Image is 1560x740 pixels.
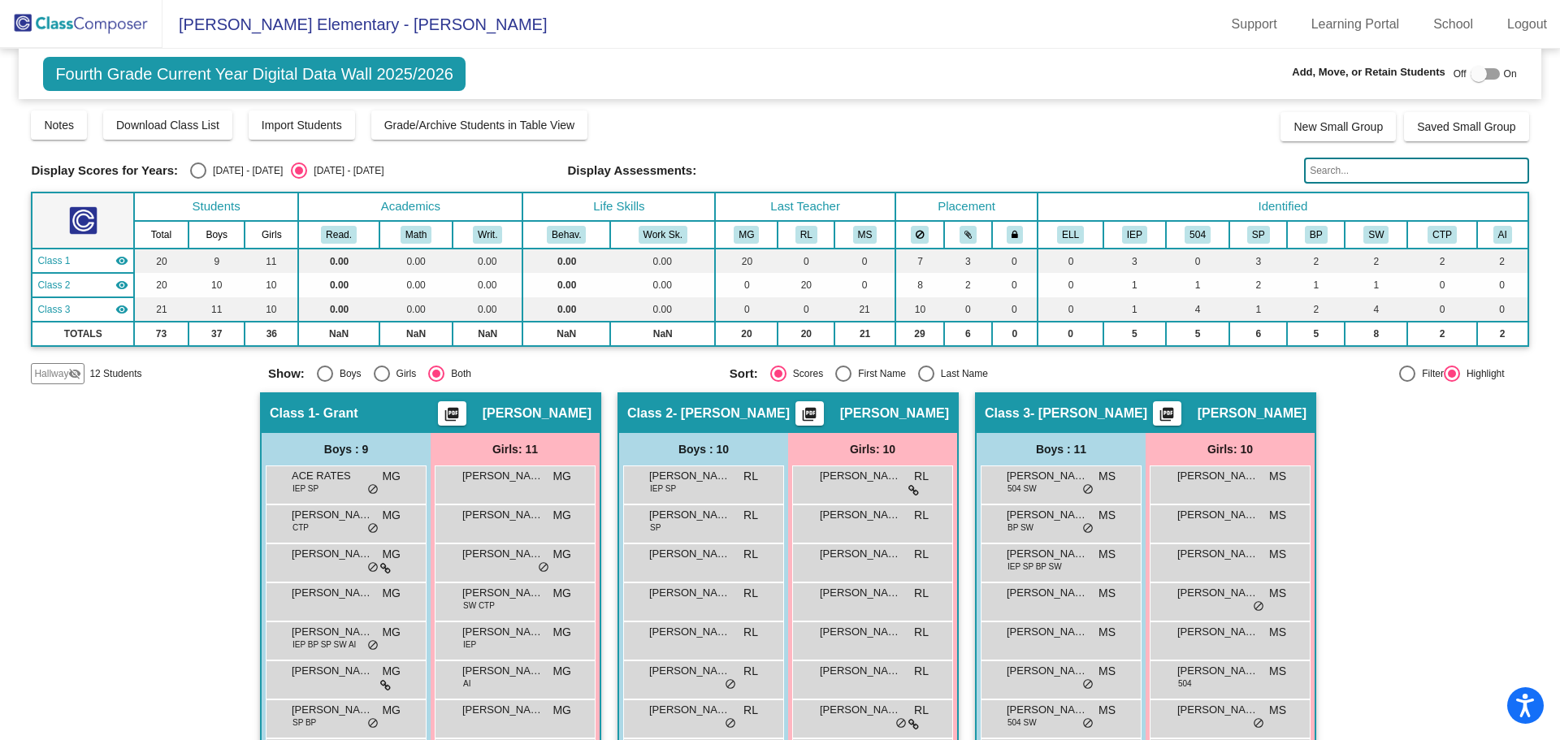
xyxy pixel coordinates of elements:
[206,163,283,178] div: [DATE] - [DATE]
[134,322,188,346] td: 73
[188,322,245,346] td: 37
[834,297,895,322] td: 21
[382,663,401,680] span: MG
[382,468,401,485] span: MG
[1178,677,1192,690] span: 504
[522,193,715,221] th: Life Skills
[1007,507,1088,523] span: [PERSON_NAME]
[115,303,128,316] mat-icon: visibility
[610,249,715,273] td: 0.00
[1287,322,1345,346] td: 5
[552,468,571,485] span: MG
[367,561,379,574] span: do_not_disturb_alt
[463,677,470,690] span: AI
[292,507,373,523] span: [PERSON_NAME]
[895,249,944,273] td: 7
[333,366,362,381] div: Boys
[1504,67,1517,81] span: On
[315,405,357,422] span: - Grant
[934,366,988,381] div: Last Name
[743,585,758,602] span: RL
[1269,546,1286,563] span: MS
[1477,249,1528,273] td: 2
[1493,226,1512,244] button: AI
[367,522,379,535] span: do_not_disturb_alt
[1185,226,1211,244] button: 504
[442,405,461,428] mat-icon: picture_as_pdf
[292,702,373,718] span: [PERSON_NAME]
[1229,221,1287,249] th: Speech
[778,249,834,273] td: 0
[115,254,128,267] mat-icon: visibility
[1229,297,1287,322] td: 1
[778,273,834,297] td: 20
[547,226,586,244] button: Behav.
[715,249,778,273] td: 20
[1177,624,1259,640] span: [PERSON_NAME]
[1030,405,1147,422] span: - [PERSON_NAME]
[992,249,1038,273] td: 0
[944,297,991,322] td: 0
[162,11,547,37] span: [PERSON_NAME] Elementary - [PERSON_NAME]
[298,273,379,297] td: 0.00
[1007,585,1088,601] span: [PERSON_NAME]
[134,221,188,249] th: Total
[1287,297,1345,322] td: 2
[649,663,730,679] span: [PERSON_NAME]
[895,221,944,249] th: Keep away students
[734,226,759,244] button: MG
[115,279,128,292] mat-icon: visibility
[795,226,817,244] button: RL
[895,322,944,346] td: 29
[834,249,895,273] td: 0
[1166,221,1229,249] th: 504 Plan
[649,546,730,562] span: [PERSON_NAME]
[292,663,373,679] span: [PERSON_NAME]
[1038,273,1103,297] td: 0
[851,366,906,381] div: First Name
[1177,585,1259,601] span: [PERSON_NAME]
[522,297,610,322] td: 0.00
[1345,297,1407,322] td: 4
[649,585,730,601] span: [PERSON_NAME]
[992,273,1038,297] td: 0
[522,322,610,346] td: NaN
[522,273,610,297] td: 0.00
[473,226,502,244] button: Writ.
[610,273,715,297] td: 0.00
[31,110,87,140] button: Notes
[1428,226,1457,244] button: CTP
[1219,11,1290,37] a: Support
[778,221,834,249] th: Renee Lezotte
[743,663,758,680] span: RL
[134,297,188,322] td: 21
[992,297,1038,322] td: 0
[37,253,70,268] span: Class 1
[1177,507,1259,523] span: [PERSON_NAME]
[292,521,309,534] span: CTP
[1098,585,1116,602] span: MS
[1007,663,1088,679] span: [PERSON_NAME]
[379,273,453,297] td: 0.00
[44,119,74,132] span: Notes
[1345,273,1407,297] td: 1
[1177,468,1259,484] span: [PERSON_NAME]
[188,273,245,297] td: 10
[431,433,600,465] div: Girls: 11
[1038,297,1103,322] td: 0
[1415,366,1444,381] div: Filter
[853,226,877,244] button: MS
[453,249,522,273] td: 0.00
[1305,226,1328,244] button: BP
[1098,624,1116,641] span: MS
[1229,249,1287,273] td: 3
[820,507,901,523] span: [PERSON_NAME]
[1082,522,1094,535] span: do_not_disturb_alt
[292,638,356,651] span: IEP BP SP SW AI
[462,624,544,640] span: [PERSON_NAME]
[34,366,68,381] span: Hallway
[43,57,466,91] span: Fourth Grade Current Year Digital Data Wall 2025/2026
[298,322,379,346] td: NaN
[292,546,373,562] span: [PERSON_NAME]
[552,702,571,719] span: MG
